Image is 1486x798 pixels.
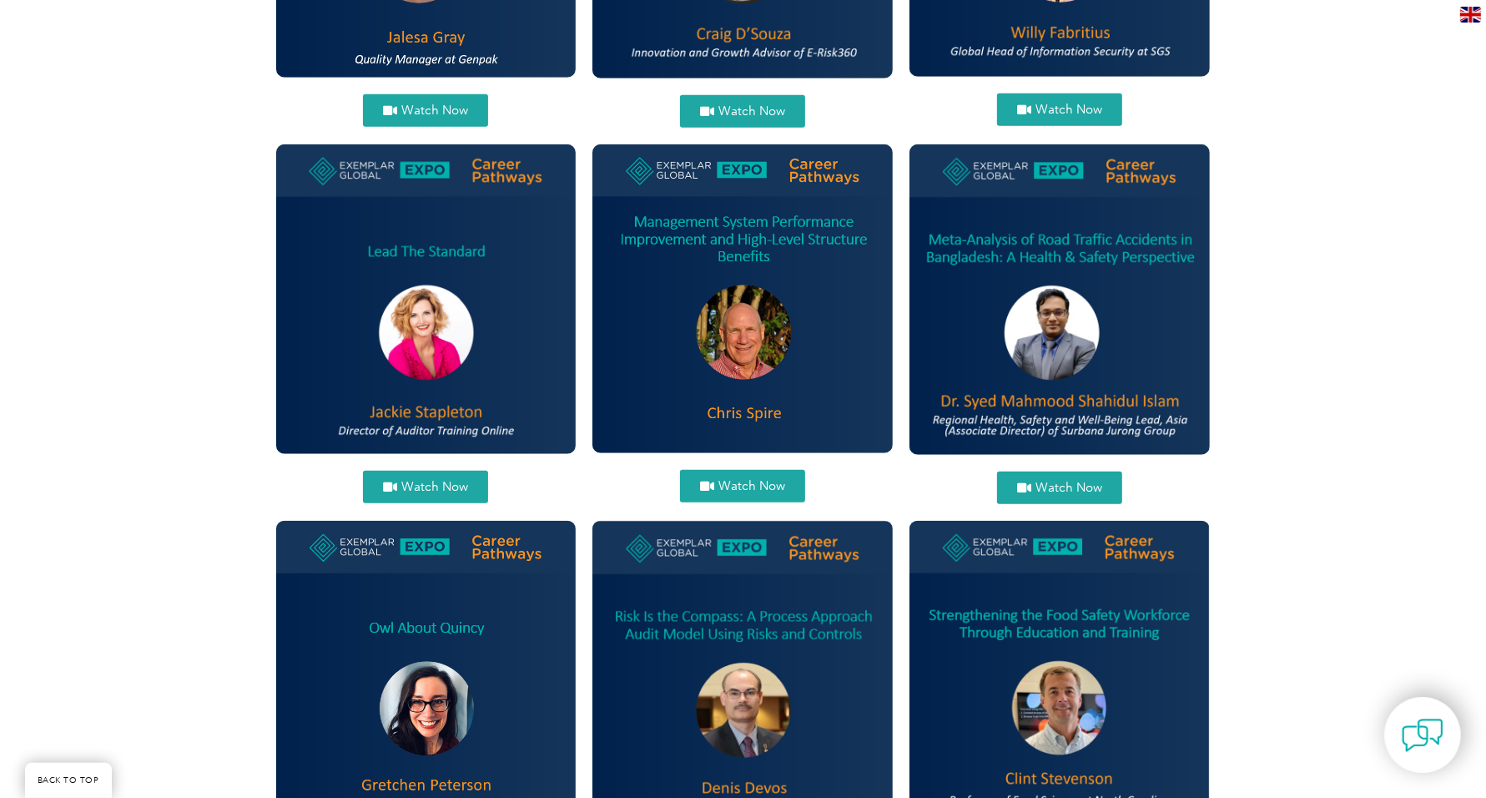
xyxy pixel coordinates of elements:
img: contact-chat.png [1402,715,1443,756]
a: Watch Now [363,94,488,127]
img: jackie [276,144,577,454]
a: BACK TO TOP [25,763,112,798]
a: Watch Now [680,95,805,128]
img: en [1460,7,1481,23]
a: Watch Now [363,471,488,503]
span: Watch Now [718,480,785,492]
a: Watch Now [997,93,1122,126]
span: Watch Now [401,481,468,493]
img: Spire [592,144,893,453]
span: Watch Now [401,104,468,117]
span: Watch Now [1035,104,1102,116]
a: Watch Now [680,470,805,503]
img: Syed [909,144,1210,455]
span: Watch Now [1035,482,1102,494]
span: Watch Now [718,105,785,118]
a: Watch Now [997,472,1122,504]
